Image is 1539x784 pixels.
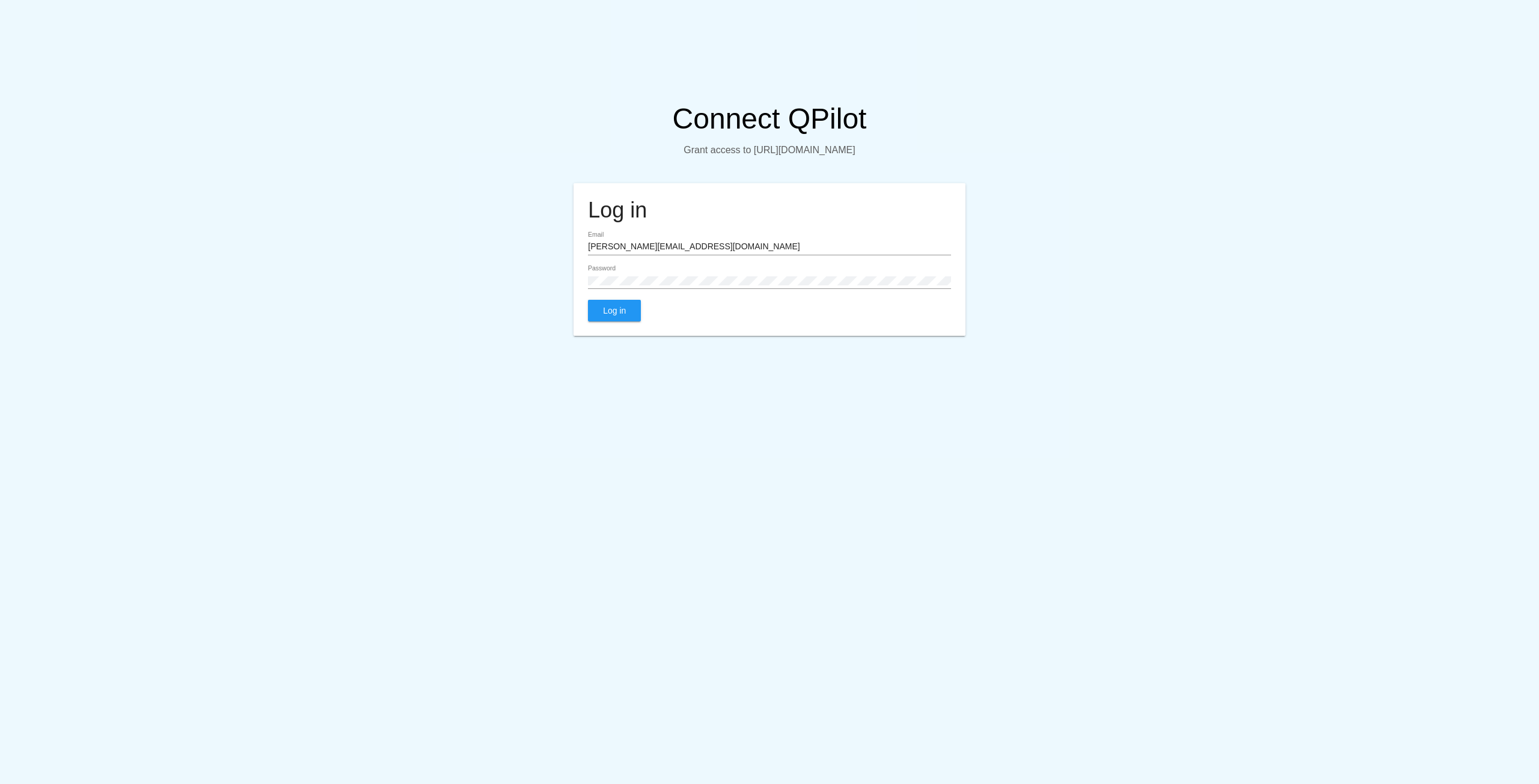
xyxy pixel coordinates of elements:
button: Log in [588,300,641,321]
h1: Connect QPilot [574,102,965,135]
input: Email [588,242,950,252]
h2: Log in [588,198,950,223]
span: Log in [603,306,626,315]
p: Grant access to [URL][DOMAIN_NAME] [574,145,965,156]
